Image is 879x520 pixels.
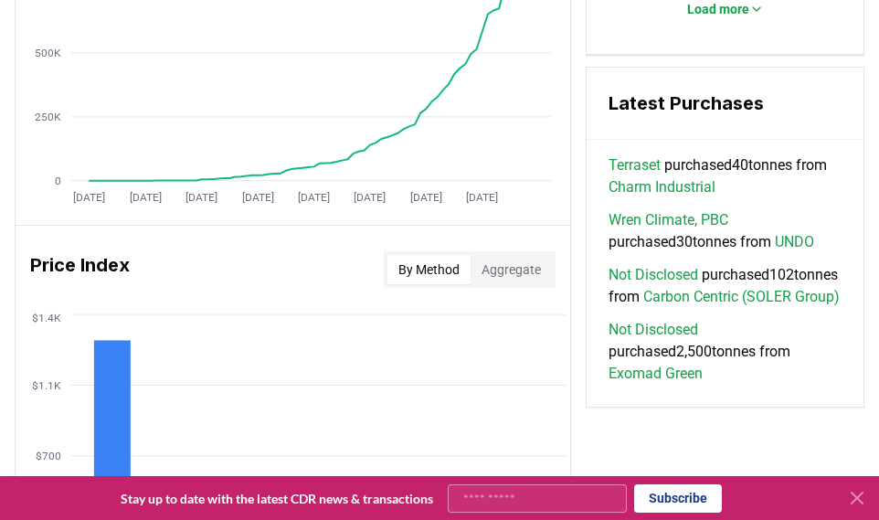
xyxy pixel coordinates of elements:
[609,319,842,385] span: purchased 2,500 tonnes from
[30,251,130,288] h3: Price Index
[387,255,471,284] button: By Method
[609,209,728,231] a: Wren Climate, PBC
[130,191,162,204] tspan: [DATE]
[609,154,842,198] span: purchased 40 tonnes from
[609,264,698,286] a: Not Disclosed
[242,191,274,204] tspan: [DATE]
[609,176,715,198] a: Charm Industrial
[609,264,842,308] span: purchased 102 tonnes from
[609,209,842,253] span: purchased 30 tonnes from
[471,255,552,284] button: Aggregate
[467,191,499,204] tspan: [DATE]
[73,191,105,204] tspan: [DATE]
[609,154,661,176] a: Terraset
[643,286,840,308] a: Carbon Centric (SOLER Group)
[298,191,330,204] tspan: [DATE]
[609,319,698,341] a: Not Disclosed
[55,175,61,187] tspan: 0
[609,90,842,117] h3: Latest Purchases
[32,379,61,392] tspan: $1.1K
[185,191,217,204] tspan: [DATE]
[609,363,703,385] a: Exomad Green
[355,191,387,204] tspan: [DATE]
[35,111,61,123] tspan: 250K
[775,231,814,253] a: UNDO
[410,191,442,204] tspan: [DATE]
[32,312,61,324] tspan: $1.4K
[36,450,61,462] tspan: $700
[35,47,61,59] tspan: 500K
